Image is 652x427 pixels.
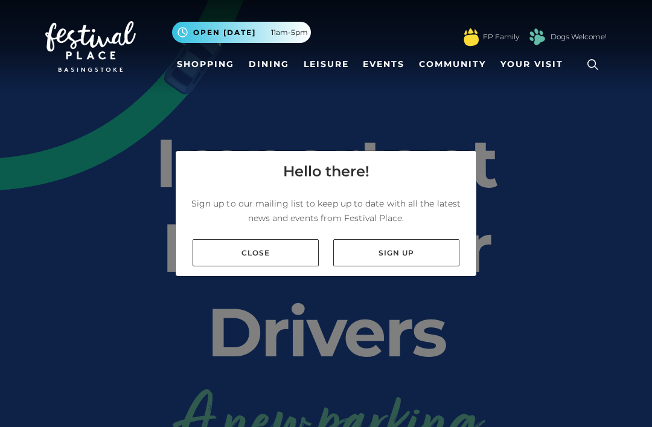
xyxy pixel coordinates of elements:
a: Close [193,239,319,266]
a: Dining [244,53,294,75]
span: 11am-5pm [271,27,308,38]
img: Festival Place Logo [45,21,136,72]
a: Community [414,53,491,75]
a: Leisure [299,53,354,75]
a: Your Visit [496,53,574,75]
a: FP Family [483,31,519,42]
button: Open [DATE] 11am-5pm [172,22,311,43]
a: Sign up [333,239,459,266]
p: Sign up to our mailing list to keep up to date with all the latest news and events from Festival ... [185,196,467,225]
a: Shopping [172,53,239,75]
span: Open [DATE] [193,27,256,38]
a: Dogs Welcome! [551,31,607,42]
span: Your Visit [500,58,563,71]
h4: Hello there! [283,161,369,182]
a: Events [358,53,409,75]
